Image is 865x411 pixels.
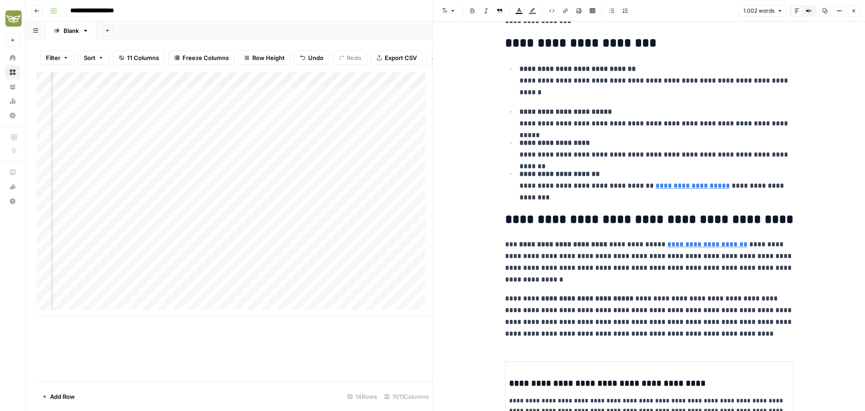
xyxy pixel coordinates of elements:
button: Export CSV [371,51,423,65]
button: Workspace: Evergreen Media [5,7,20,30]
span: Undo [308,53,323,62]
button: Help + Support [5,194,20,208]
a: Blank [46,22,96,40]
button: What's new? [5,180,20,194]
span: Redo [347,53,361,62]
button: Row Height [238,51,291,65]
a: Settings [5,108,20,123]
a: AirOps Academy [5,165,20,180]
span: 1.002 words [743,7,774,15]
img: Evergreen Media Logo [5,10,22,27]
button: Freeze Columns [168,51,235,65]
span: Freeze Columns [182,53,229,62]
button: Filter [40,51,74,65]
button: 1.002 words [739,5,787,17]
div: Blank [64,26,79,35]
div: What's new? [6,180,19,194]
button: Redo [333,51,367,65]
a: Your Data [5,79,20,94]
a: Browse [5,65,20,79]
a: Usage [5,94,20,108]
span: Row Height [252,53,285,62]
span: Filter [46,53,60,62]
span: Add Row [50,392,75,401]
button: 11 Columns [113,51,165,65]
div: 11/11 Columns [381,389,432,404]
div: 14 Rows [344,389,381,404]
a: Home [5,51,20,65]
span: Export CSV [385,53,417,62]
button: Sort [78,51,109,65]
button: Undo [294,51,329,65]
span: 11 Columns [127,53,159,62]
button: Add Row [36,389,80,404]
span: Sort [84,53,96,62]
